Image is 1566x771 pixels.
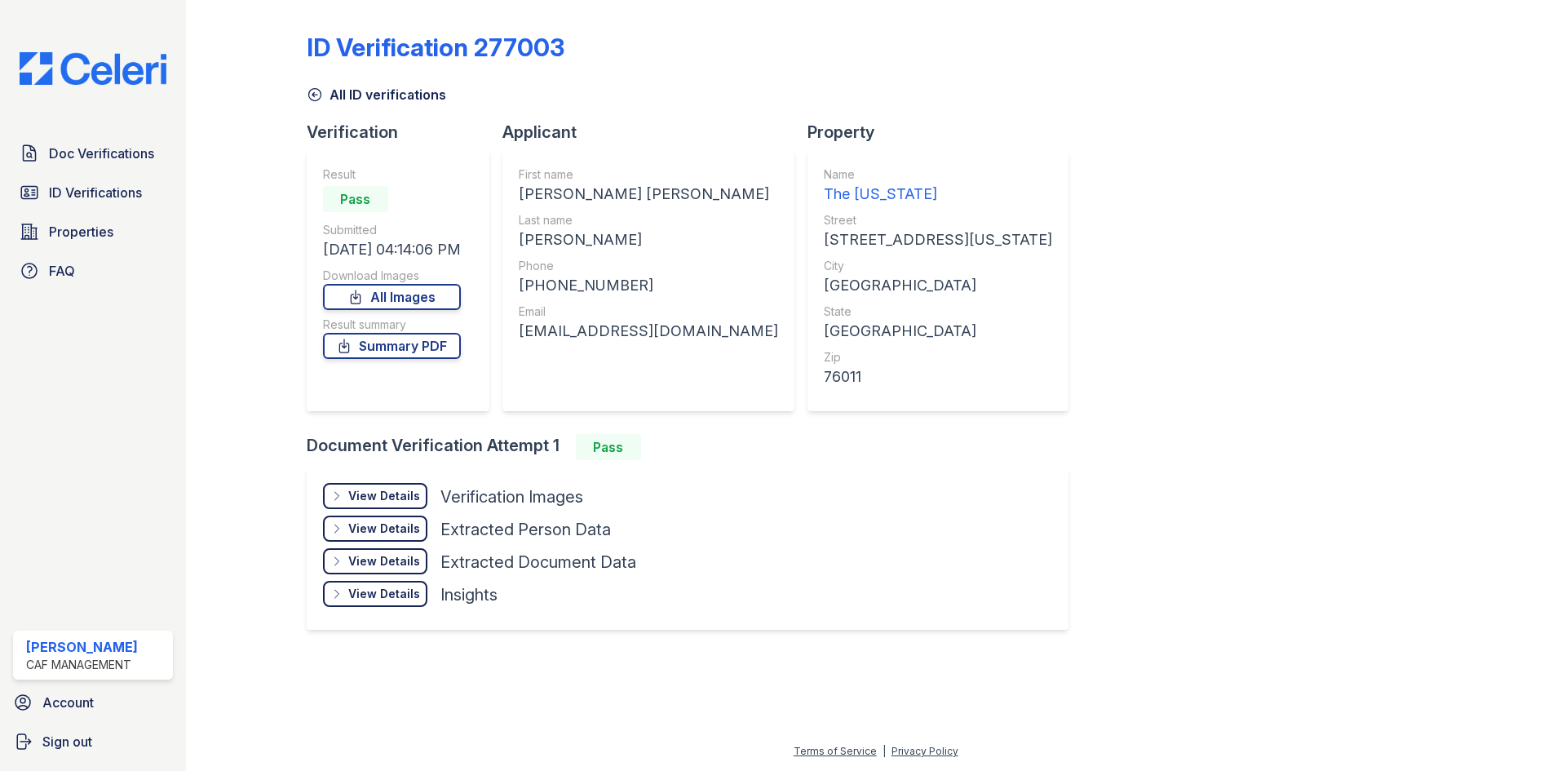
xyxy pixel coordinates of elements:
[1497,706,1550,755] iframe: chat widget
[519,258,778,274] div: Phone
[307,434,1082,460] div: Document Verification Attempt 1
[307,121,502,144] div: Verification
[307,33,564,62] div: ID Verification 277003
[13,137,173,170] a: Doc Verifications
[348,488,420,504] div: View Details
[440,485,583,508] div: Verification Images
[49,144,154,163] span: Doc Verifications
[323,333,461,359] a: Summary PDF
[824,228,1052,251] div: [STREET_ADDRESS][US_STATE]
[323,317,461,333] div: Result summary
[883,745,886,757] div: |
[440,583,498,606] div: Insights
[440,551,636,574] div: Extracted Document Data
[323,166,461,183] div: Result
[519,166,778,183] div: First name
[891,745,958,757] a: Privacy Policy
[824,183,1052,206] div: The [US_STATE]
[502,121,807,144] div: Applicant
[348,586,420,602] div: View Details
[794,745,877,757] a: Terms of Service
[440,518,611,541] div: Extracted Person Data
[307,85,446,104] a: All ID verifications
[7,725,179,758] a: Sign out
[49,261,75,281] span: FAQ
[807,121,1082,144] div: Property
[13,215,173,248] a: Properties
[519,274,778,297] div: [PHONE_NUMBER]
[824,212,1052,228] div: Street
[824,274,1052,297] div: [GEOGRAPHIC_DATA]
[348,553,420,569] div: View Details
[323,268,461,284] div: Download Images
[323,222,461,238] div: Submitted
[13,255,173,287] a: FAQ
[519,320,778,343] div: [EMAIL_ADDRESS][DOMAIN_NAME]
[323,238,461,261] div: [DATE] 04:14:06 PM
[519,228,778,251] div: [PERSON_NAME]
[323,186,388,212] div: Pass
[824,166,1052,206] a: Name The [US_STATE]
[26,657,138,673] div: CAF Management
[824,349,1052,366] div: Zip
[13,176,173,209] a: ID Verifications
[576,434,641,460] div: Pass
[519,304,778,320] div: Email
[42,693,94,712] span: Account
[49,183,142,202] span: ID Verifications
[7,686,179,719] a: Account
[42,732,92,751] span: Sign out
[824,304,1052,320] div: State
[49,222,113,241] span: Properties
[26,637,138,657] div: [PERSON_NAME]
[824,320,1052,343] div: [GEOGRAPHIC_DATA]
[519,183,778,206] div: [PERSON_NAME] [PERSON_NAME]
[824,166,1052,183] div: Name
[824,366,1052,388] div: 76011
[824,258,1052,274] div: City
[7,52,179,85] img: CE_Logo_Blue-a8612792a0a2168367f1c8372b55b34899dd931a85d93a1a3d3e32e68fde9ad4.png
[323,284,461,310] a: All Images
[519,212,778,228] div: Last name
[348,521,420,537] div: View Details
